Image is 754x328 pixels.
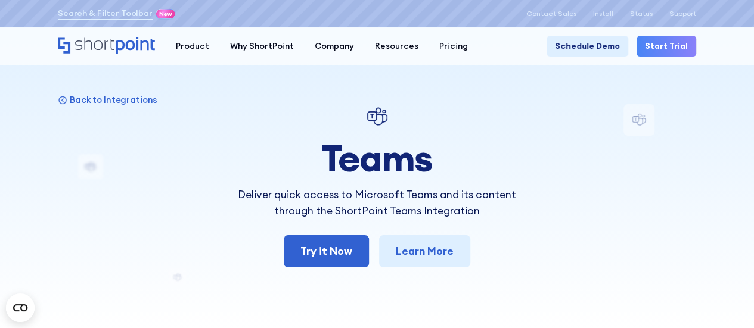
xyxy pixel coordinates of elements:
a: Company [304,36,364,57]
a: Product [165,36,219,57]
a: Start Trial [637,36,696,57]
button: Open CMP widget [6,293,35,322]
div: Company [315,40,354,52]
iframe: Chat Widget [694,271,754,328]
div: Widget de chat [694,271,754,328]
a: Schedule Demo [547,36,628,57]
a: Why ShortPoint [219,36,304,57]
div: Product [176,40,209,52]
a: Install [593,10,613,18]
a: Status [630,10,653,18]
a: Back to Integrations [58,94,157,105]
a: Try it Now [284,235,369,267]
a: Contact Sales [526,10,576,18]
img: Teams [365,104,390,129]
div: Resources [375,40,418,52]
p: Deliver quick access to Microsoft Teams and its content through the ShortPoint Teams Integration [221,187,533,218]
h1: Teams [221,138,533,179]
div: Why ShortPoint [230,40,294,52]
a: Search & Filter Toolbar [58,7,153,20]
a: Support [669,10,696,18]
a: Pricing [429,36,478,57]
div: Pricing [439,40,468,52]
p: Back to Integrations [70,94,157,105]
a: Learn More [379,235,470,267]
a: Home [58,37,155,55]
a: Resources [364,36,429,57]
